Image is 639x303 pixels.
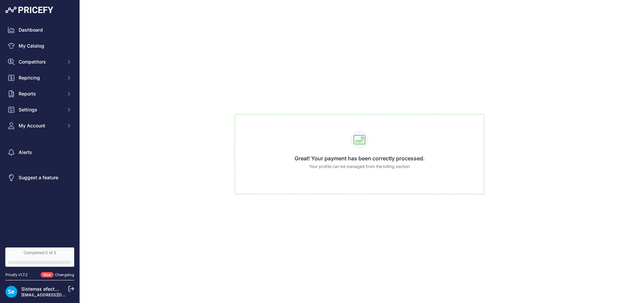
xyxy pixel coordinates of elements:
button: Competitors [5,56,74,68]
button: Repricing [5,72,74,84]
div: Completed 0 of 3 [8,250,72,255]
span: Settings [19,106,62,113]
span: My Account [19,122,62,129]
a: Sistemas efectoLED [21,286,66,292]
span: Repricing [19,75,62,81]
a: Suggest a feature [5,172,74,184]
button: Settings [5,104,74,116]
a: [EMAIL_ADDRESS][DOMAIN_NAME] [21,292,91,297]
button: My Account [5,120,74,132]
button: Reports [5,88,74,100]
a: Dashboard [5,24,74,36]
a: Completed 0 of 3 [5,247,74,267]
span: New [41,272,54,278]
p: Your profile can be managed from the billing section [240,164,479,170]
a: Alerts [5,146,74,158]
a: My Catalog [5,40,74,52]
h3: Great! Your payment has been correctly processed. [240,154,479,162]
span: Competitors [19,59,62,65]
nav: Sidebar [5,24,74,239]
a: Changelog [55,272,74,277]
div: Pricefy v1.7.2 [5,272,28,278]
span: Reports [19,90,62,97]
img: Pricefy Logo [5,7,53,13]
